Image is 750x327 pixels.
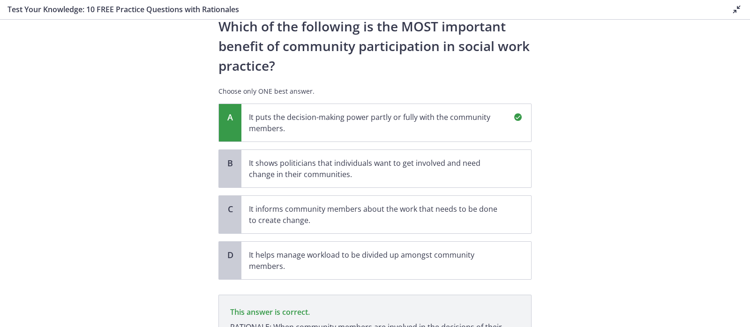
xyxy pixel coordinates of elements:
[218,87,532,96] p: Choose only ONE best answer.
[225,111,236,123] span: A
[225,203,236,215] span: C
[249,203,505,226] p: It informs community members about the work that needs to be done to create change.
[225,249,236,260] span: D
[249,111,505,134] p: It puts the decision-making power partly or fully with the community members.
[249,249,505,272] p: It helps manage workload to be divided up amongst community members.
[7,4,716,15] h3: Test Your Knowledge: 10 FREE Practice Questions with Rationales
[218,16,532,75] p: Which of the following is the MOST important benefit of community participation in social work pr...
[225,157,236,169] span: B
[249,157,505,180] p: It shows politicians that individuals want to get involved and need change in their communities.
[230,307,310,317] span: This answer is correct.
